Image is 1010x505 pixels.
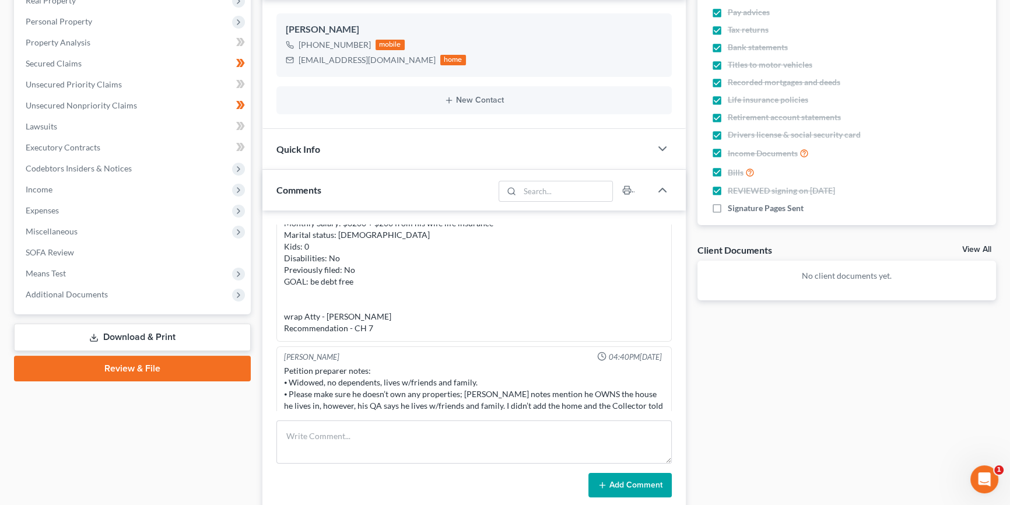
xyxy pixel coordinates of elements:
[26,142,100,152] span: Executory Contracts
[284,352,339,363] div: [PERSON_NAME]
[609,352,662,363] span: 04:40PM[DATE]
[26,268,66,278] span: Means Test
[16,137,251,158] a: Executory Contracts
[728,129,861,141] span: Drivers license & social security card
[16,116,251,137] a: Lawsuits
[16,53,251,74] a: Secured Claims
[994,465,1004,475] span: 1
[26,289,108,299] span: Additional Documents
[697,244,772,256] div: Client Documents
[728,148,798,159] span: Income Documents
[284,365,664,493] div: Petition preparer notes: ⦁ Widowed, no dependents, lives w/friends and family. ⦁ Please make sure...
[728,94,808,106] span: Life insurance policies
[962,246,991,254] a: View All
[26,205,59,215] span: Expenses
[728,185,835,197] span: REVIEWED signing on [DATE]
[26,100,137,110] span: Unsecured Nonpriority Claims
[26,37,90,47] span: Property Analysis
[440,55,466,65] div: home
[728,76,840,88] span: Recorded mortgages and deeds
[16,32,251,53] a: Property Analysis
[14,356,251,381] a: Review & File
[26,163,132,173] span: Codebtors Insiders & Notices
[728,6,770,18] span: Pay advices
[26,58,82,68] span: Secured Claims
[26,16,92,26] span: Personal Property
[16,95,251,116] a: Unsecured Nonpriority Claims
[276,143,320,155] span: Quick Info
[26,79,122,89] span: Unsecured Priority Claims
[14,324,251,351] a: Download & Print
[970,465,998,493] iframe: Intercom live chat
[26,226,78,236] span: Miscellaneous
[728,24,769,36] span: Tax returns
[16,242,251,263] a: SOFA Review
[26,247,74,257] span: SOFA Review
[728,111,841,123] span: Retirement account statements
[299,39,371,51] div: [PHONE_NUMBER]
[728,59,812,71] span: Titles to motor vehicles
[588,473,672,497] button: Add Comment
[728,202,804,214] span: Signature Pages Sent
[376,40,405,50] div: mobile
[286,23,662,37] div: [PERSON_NAME]
[707,270,987,282] p: No client documents yet.
[276,184,321,195] span: Comments
[16,74,251,95] a: Unsecured Priority Claims
[728,167,744,178] span: Bills
[26,184,52,194] span: Income
[26,121,57,131] span: Lawsuits
[728,41,788,53] span: Bank statements
[286,96,662,105] button: New Contact
[520,181,612,201] input: Search...
[299,54,436,66] div: [EMAIL_ADDRESS][DOMAIN_NAME]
